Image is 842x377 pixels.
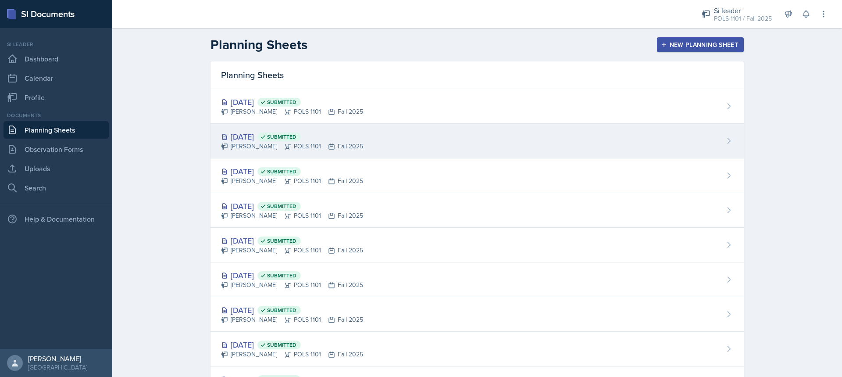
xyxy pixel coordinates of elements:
div: Si leader [714,5,772,16]
div: [PERSON_NAME] POLS 1101 Fall 2025 [221,142,363,151]
div: Si leader [4,40,109,48]
div: Documents [4,111,109,119]
a: [DATE] Submitted [PERSON_NAME]POLS 1101Fall 2025 [210,124,744,158]
div: [DATE] [221,165,363,177]
div: [PERSON_NAME] POLS 1101 Fall 2025 [221,350,363,359]
div: [GEOGRAPHIC_DATA] [28,363,87,372]
span: Submitted [267,341,296,348]
div: [PERSON_NAME] POLS 1101 Fall 2025 [221,246,363,255]
a: Observation Forms [4,140,109,158]
div: [PERSON_NAME] POLS 1101 Fall 2025 [221,280,363,290]
div: [DATE] [221,269,363,281]
a: [DATE] Submitted [PERSON_NAME]POLS 1101Fall 2025 [210,262,744,297]
div: Planning Sheets [210,61,744,89]
a: [DATE] Submitted [PERSON_NAME]POLS 1101Fall 2025 [210,332,744,366]
div: [PERSON_NAME] POLS 1101 Fall 2025 [221,176,363,186]
a: [DATE] Submitted [PERSON_NAME]POLS 1101Fall 2025 [210,193,744,228]
div: New Planning Sheet [663,41,738,48]
button: New Planning Sheet [657,37,744,52]
a: [DATE] Submitted [PERSON_NAME]POLS 1101Fall 2025 [210,158,744,193]
div: [DATE] [221,131,363,143]
h2: Planning Sheets [210,37,307,53]
a: [DATE] Submitted [PERSON_NAME]POLS 1101Fall 2025 [210,89,744,124]
a: Dashboard [4,50,109,68]
span: Submitted [267,237,296,244]
span: Submitted [267,99,296,106]
span: Submitted [267,168,296,175]
span: Submitted [267,307,296,314]
a: Search [4,179,109,197]
div: [DATE] [221,304,363,316]
a: Uploads [4,160,109,177]
div: [DATE] [221,96,363,108]
span: Submitted [267,272,296,279]
span: Submitted [267,133,296,140]
div: [PERSON_NAME] [28,354,87,363]
a: Profile [4,89,109,106]
a: Planning Sheets [4,121,109,139]
div: [PERSON_NAME] POLS 1101 Fall 2025 [221,315,363,324]
div: [DATE] [221,235,363,247]
a: [DATE] Submitted [PERSON_NAME]POLS 1101Fall 2025 [210,228,744,262]
div: [DATE] [221,200,363,212]
div: Help & Documentation [4,210,109,228]
div: [DATE] [221,339,363,351]
div: [PERSON_NAME] POLS 1101 Fall 2025 [221,107,363,116]
div: POLS 1101 / Fall 2025 [714,14,772,23]
a: Calendar [4,69,109,87]
div: [PERSON_NAME] POLS 1101 Fall 2025 [221,211,363,220]
span: Submitted [267,203,296,210]
a: [DATE] Submitted [PERSON_NAME]POLS 1101Fall 2025 [210,297,744,332]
